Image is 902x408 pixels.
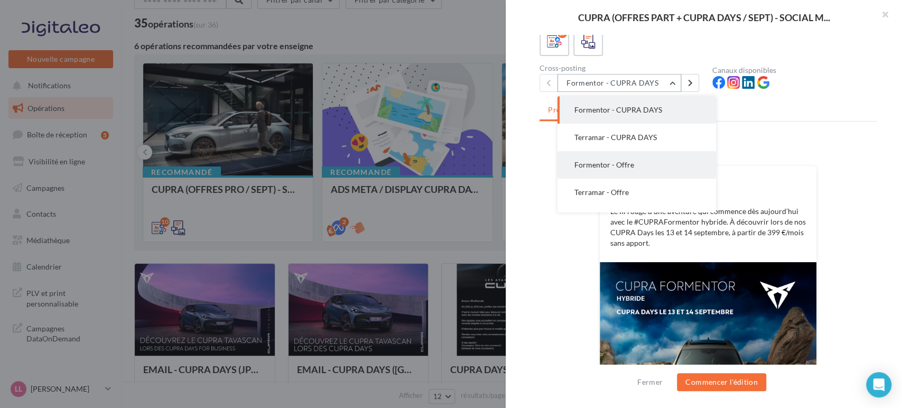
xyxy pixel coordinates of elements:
[677,373,766,391] button: Commencer l'édition
[557,179,716,206] button: Terramar - Offre
[557,151,716,179] button: Formentor - Offre
[633,376,667,388] button: Fermer
[557,124,716,151] button: Terramar - CUPRA DAYS
[866,372,891,397] div: Open Intercom Messenger
[712,67,877,74] div: Canaux disponibles
[540,64,704,72] div: Cross-posting
[574,160,634,169] span: Formentor - Offre
[557,74,681,92] button: Formentor - CUPRA DAYS
[610,206,806,248] p: Le fil rouge d’une aventure qui commence dès aujourd’hui avec le #CUPRAFormentor hybride. À décou...
[574,188,629,197] span: Terramar - Offre
[574,105,662,114] span: Formentor - CUPRA DAYS
[557,96,716,124] button: Formentor - CUPRA DAYS
[574,133,657,142] span: Terramar - CUPRA DAYS
[578,13,830,22] span: CUPRA (OFFRES PART + CUPRA DAYS / SEPT) - SOCIAL M...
